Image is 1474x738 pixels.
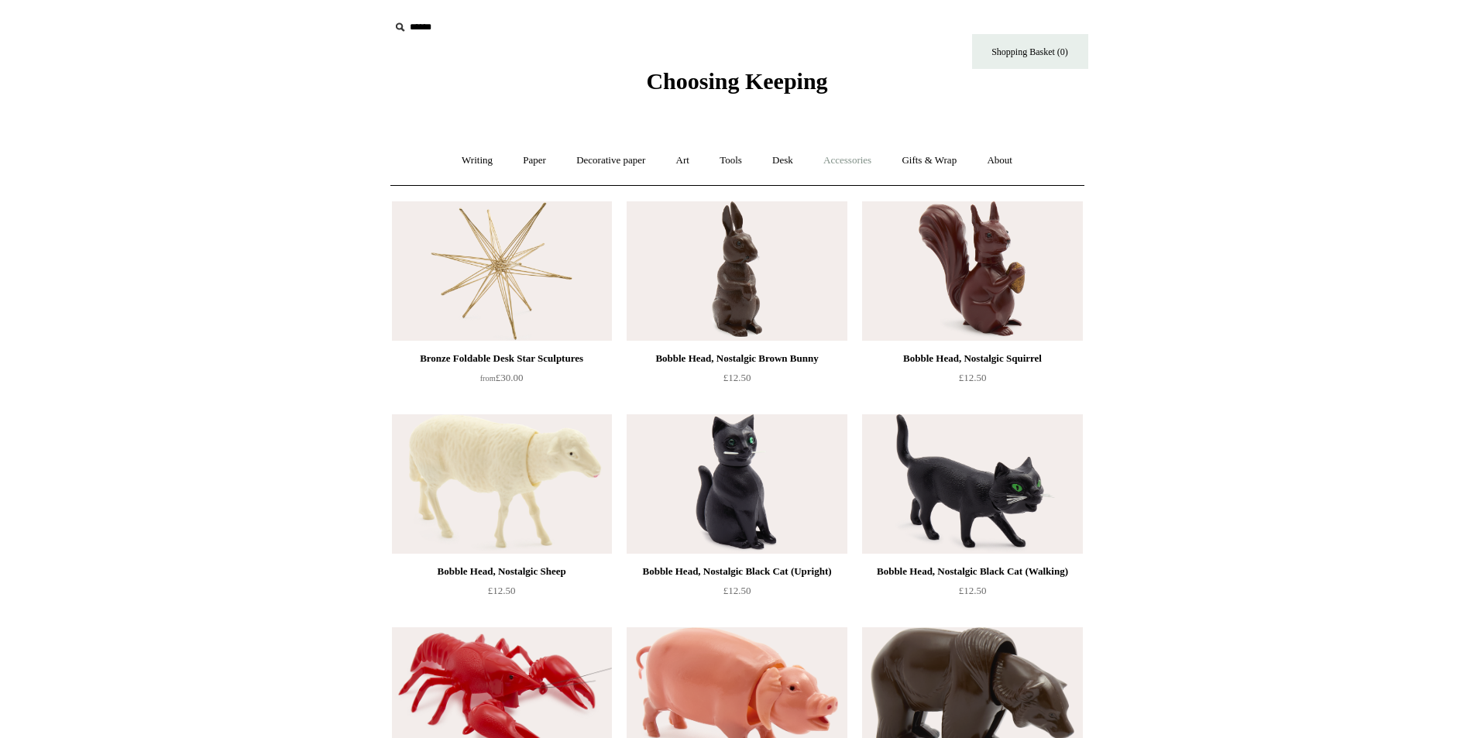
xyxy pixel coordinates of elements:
a: Desk [758,140,807,181]
a: Bobble Head, Nostalgic Sheep Bobble Head, Nostalgic Sheep [392,414,612,554]
a: Bobble Head, Nostalgic Black Cat (Walking) £12.50 [862,562,1082,626]
div: Bobble Head, Nostalgic Squirrel [866,349,1078,368]
a: Paper [509,140,560,181]
img: Bronze Foldable Desk Star Sculptures [392,201,612,341]
a: Writing [448,140,507,181]
img: Bobble Head, Nostalgic Squirrel [862,201,1082,341]
img: Bobble Head, Nostalgic Brown Bunny [627,201,847,341]
a: Bobble Head, Nostalgic Brown Bunny Bobble Head, Nostalgic Brown Bunny [627,201,847,341]
a: Art [662,140,703,181]
img: Bobble Head, Nostalgic Black Cat (Walking) [862,414,1082,554]
a: Bobble Head, Nostalgic Black Cat (Upright) £12.50 [627,562,847,626]
a: Bronze Foldable Desk Star Sculptures from£30.00 [392,349,612,413]
div: Bobble Head, Nostalgic Brown Bunny [630,349,843,368]
a: Bronze Foldable Desk Star Sculptures Bronze Foldable Desk Star Sculptures [392,201,612,341]
div: Bobble Head, Nostalgic Sheep [396,562,608,581]
span: £12.50 [959,372,987,383]
a: Accessories [809,140,885,181]
img: Bobble Head, Nostalgic Sheep [392,414,612,554]
span: from [480,374,496,383]
a: Tools [706,140,756,181]
a: About [973,140,1026,181]
div: Bobble Head, Nostalgic Black Cat (Upright) [630,562,843,581]
a: Decorative paper [562,140,659,181]
img: Bobble Head, Nostalgic Black Cat (Upright) [627,414,847,554]
span: £30.00 [480,372,524,383]
a: Gifts & Wrap [888,140,971,181]
a: Shopping Basket (0) [972,34,1088,69]
a: Bobble Head, Nostalgic Black Cat (Upright) Bobble Head, Nostalgic Black Cat (Upright) [627,414,847,554]
div: Bobble Head, Nostalgic Black Cat (Walking) [866,562,1078,581]
span: £12.50 [959,585,987,596]
div: Bronze Foldable Desk Star Sculptures [396,349,608,368]
span: £12.50 [723,372,751,383]
a: Bobble Head, Nostalgic Squirrel Bobble Head, Nostalgic Squirrel [862,201,1082,341]
span: Choosing Keeping [646,68,827,94]
a: Bobble Head, Nostalgic Brown Bunny £12.50 [627,349,847,413]
span: £12.50 [488,585,516,596]
a: Bobble Head, Nostalgic Sheep £12.50 [392,562,612,626]
a: Bobble Head, Nostalgic Squirrel £12.50 [862,349,1082,413]
a: Choosing Keeping [646,81,827,91]
span: £12.50 [723,585,751,596]
a: Bobble Head, Nostalgic Black Cat (Walking) Bobble Head, Nostalgic Black Cat (Walking) [862,414,1082,554]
